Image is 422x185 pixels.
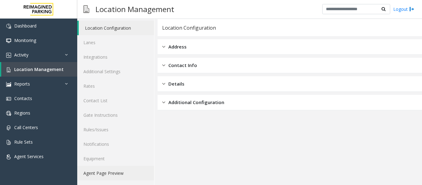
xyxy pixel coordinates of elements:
[14,81,30,87] span: Reports
[168,43,187,50] span: Address
[6,67,11,72] img: 'icon'
[14,95,32,101] span: Contacts
[6,140,11,145] img: 'icon'
[77,35,154,50] a: Lanes
[6,125,11,130] img: 'icon'
[6,96,11,101] img: 'icon'
[77,122,154,137] a: Rules/Issues
[6,38,11,43] img: 'icon'
[168,62,197,69] span: Contact Info
[1,62,77,77] a: Location Management
[79,21,154,35] a: Location Configuration
[162,43,165,50] img: closed
[6,24,11,29] img: 'icon'
[6,82,11,87] img: 'icon'
[83,2,89,17] img: pageIcon
[14,37,36,43] span: Monitoring
[6,154,11,159] img: 'icon'
[77,108,154,122] a: Gate Instructions
[14,139,33,145] span: Rule Sets
[14,52,28,58] span: Activity
[92,2,177,17] h3: Location Management
[6,53,11,58] img: 'icon'
[162,24,216,32] div: Location Configuration
[162,62,165,69] img: closed
[77,79,154,93] a: Rates
[77,166,154,180] a: Agent Page Preview
[14,153,44,159] span: Agent Services
[77,64,154,79] a: Additional Settings
[14,110,30,116] span: Regions
[14,23,36,29] span: Dashboard
[162,80,165,87] img: closed
[409,6,414,12] img: logout
[393,6,414,12] a: Logout
[77,137,154,151] a: Notifications
[6,111,11,116] img: 'icon'
[14,124,38,130] span: Call Centers
[77,93,154,108] a: Contact List
[77,151,154,166] a: Equipment
[14,66,64,72] span: Location Management
[162,99,165,106] img: closed
[168,80,184,87] span: Details
[168,99,224,106] span: Additional Configuration
[77,50,154,64] a: Integrations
